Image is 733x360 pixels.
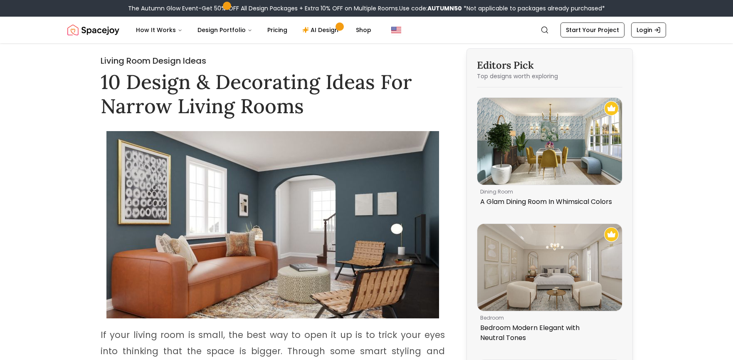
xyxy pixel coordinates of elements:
img: Recommended Spacejoy Design - Bedroom Modern Elegant with Neutral Tones [604,227,619,242]
p: dining room [480,189,616,195]
h2: Living Room Design Ideas [101,55,445,67]
p: bedroom [480,315,616,321]
img: United States [391,25,401,35]
a: Shop [349,22,378,38]
span: *Not applicable to packages already purchased* [462,4,605,12]
b: AUTUMN50 [427,4,462,12]
a: Pricing [261,22,294,38]
img: A Glam Dining Room In Whimsical Colors [477,98,622,185]
h1: 10 Design & Decorating Ideas For Narrow Living Rooms [101,70,445,118]
nav: Main [129,22,378,38]
div: The Autumn Glow Event-Get 50% OFF All Design Packages + Extra 10% OFF on Multiple Rooms. [128,4,605,12]
p: Top designs worth exploring [477,72,622,80]
img: Recommended Spacejoy Design - A Glam Dining Room In Whimsical Colors [604,101,619,116]
a: Start Your Project [560,22,624,37]
a: A Glam Dining Room In Whimsical ColorsRecommended Spacejoy Design - A Glam Dining Room In Whimsic... [477,97,622,210]
button: How It Works [129,22,189,38]
p: A Glam Dining Room In Whimsical Colors [480,197,616,207]
nav: Global [67,17,666,43]
p: Bedroom Modern Elegant with Neutral Tones [480,323,616,343]
img: Spacejoy Logo [67,22,119,38]
span: Use code: [399,4,462,12]
a: AI Design [296,22,348,38]
a: Spacejoy [67,22,119,38]
a: Bedroom Modern Elegant with Neutral TonesRecommended Spacejoy Design - Bedroom Modern Elegant wit... [477,223,622,346]
img: Bedroom Modern Elegant with Neutral Tones [477,224,622,311]
h3: Editors Pick [477,59,622,72]
a: Login [631,22,666,37]
button: Design Portfolio [191,22,259,38]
